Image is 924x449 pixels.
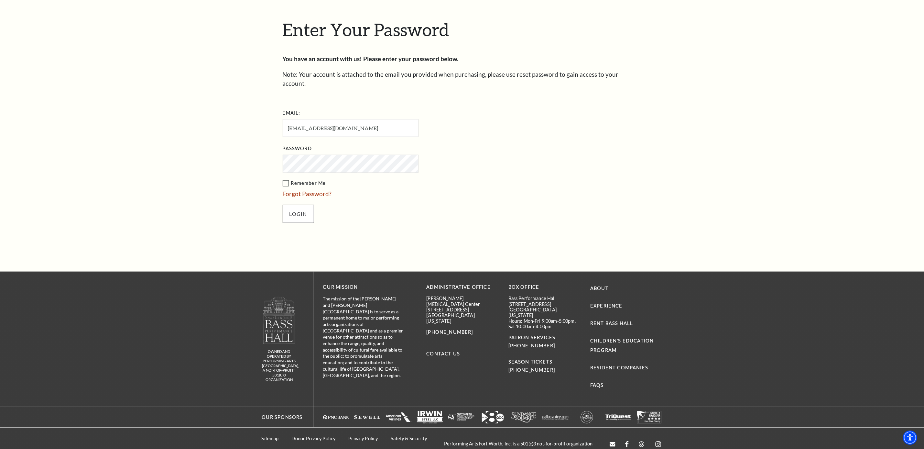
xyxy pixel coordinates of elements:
strong: Please enter your password below. [364,55,459,62]
img: The image is completely blank or white. [386,411,412,423]
a: The image is completely blank or white. - open in a new tab [386,411,412,423]
input: Submit button [283,205,314,223]
p: Administrative Office [427,283,499,291]
a: Privacy Policy [348,436,378,441]
img: The image is completely blank or white. [354,411,380,423]
a: Logo featuring the number "8" with an arrow and "abc" in a modern design. - open in a new tab [480,411,506,423]
img: Logo of Irwin Steel LLC, featuring the company name in bold letters with a simple design. [417,411,443,423]
a: About [590,286,609,291]
a: FAQs [590,382,604,388]
a: The image is completely blank or white. - open in a new tab [354,411,380,423]
p: Performing Arts Fort Worth, Inc. is a 501(c)3 not-for-profit organization [438,441,599,446]
label: Remember Me [283,179,483,187]
img: Logo of Sundance Square, featuring stylized text in white. [511,411,537,423]
a: Forgot Password? [283,190,332,197]
img: owned and operated by Performing Arts Fort Worth, A NOT-FOR-PROFIT 501(C)3 ORGANIZATION [263,297,296,344]
a: The image is completely blank or white. - open in a new tab [636,411,663,423]
a: Logo of PNC Bank in white text with a triangular symbol. - open in a new tab - target website may... [323,411,349,423]
img: Logo featuring the number "8" with an arrow and "abc" in a modern design. [480,411,506,423]
p: PATRON SERVICES [PHONE_NUMBER] [508,334,581,350]
input: Required [283,119,419,137]
p: [STREET_ADDRESS] [508,301,581,307]
img: A circular logo with the text "KIM CLASSIFIED" in the center, featuring a bold, modern design. [574,411,600,423]
a: Safety & Security [391,436,427,441]
img: The image is completely blank or white. [605,411,631,423]
a: Logo of Sundance Square, featuring stylized text in white. - open in a new tab [511,411,537,423]
p: The mission of the [PERSON_NAME] and [PERSON_NAME][GEOGRAPHIC_DATA] is to serve as a permanent ho... [323,296,404,378]
label: Password [283,145,312,153]
p: Hours: Mon-Fri 9:00am-5:00pm, Sat 10:00am-4:00pm [508,318,581,330]
p: SEASON TICKETS [PHONE_NUMBER] [508,350,581,374]
a: Logo of Irwin Steel LLC, featuring the company name in bold letters with a simple design. - open ... [417,411,443,423]
img: Logo of PNC Bank in white text with a triangular symbol. [323,411,349,423]
a: Open this option - open in a new tab [610,439,615,448]
p: Our Sponsors [255,413,302,421]
a: The image is completely blank or white. - open in a new tab [605,411,631,423]
a: A circular logo with the text "KIM CLASSIFIED" in the center, featuring a bold, modern design. - ... [574,411,600,423]
p: [GEOGRAPHIC_DATA][US_STATE] [427,312,499,324]
a: threads.com - open in a new tab [638,439,645,448]
p: Note: Your account is attached to the email you provided when purchasing, please use reset passwo... [283,70,642,88]
p: [GEOGRAPHIC_DATA][US_STATE] [508,307,581,318]
a: Children's Education Program [590,338,654,353]
a: Resident Companies [590,365,648,370]
p: Bass Performance Hall [508,296,581,301]
label: Email: [283,109,300,117]
a: Rent Bass Hall [590,320,633,326]
p: [STREET_ADDRESS] [427,307,499,312]
div: Accessibility Menu [903,431,917,445]
a: Donor Privacy Policy [292,436,336,441]
img: The image is completely blank or white. [636,411,663,423]
p: owned and operated by Performing Arts [GEOGRAPHIC_DATA], A NOT-FOR-PROFIT 501(C)3 ORGANIZATION [262,349,296,382]
p: OUR MISSION [323,283,404,291]
a: Contact Us [427,351,460,356]
a: Experience [590,303,623,309]
p: [PERSON_NAME][MEDICAL_DATA] Center [427,296,499,307]
p: [PHONE_NUMBER] [427,328,499,336]
a: instagram - open in a new tab [654,439,662,448]
img: The image is completely blank or white. [448,411,474,423]
a: facebook - open in a new tab [625,439,629,448]
img: The image features a simple white background with text that appears to be a logo or brand name. [542,411,569,423]
a: The image features a simple white background with text that appears to be a logo or brand name. -... [542,411,569,423]
a: Sitemap [262,436,279,441]
p: BOX OFFICE [508,283,581,291]
strong: You have an account with us! [283,55,362,62]
span: Enter Your Password [283,19,449,40]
